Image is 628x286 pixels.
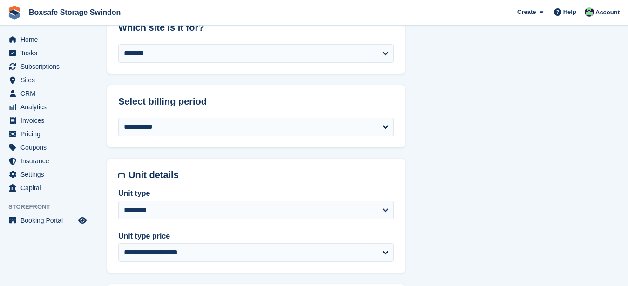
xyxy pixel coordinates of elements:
a: Boxsafe Storage Swindon [25,5,124,20]
a: menu [5,60,88,73]
a: menu [5,47,88,60]
a: menu [5,73,88,86]
a: menu [5,87,88,100]
span: CRM [20,87,76,100]
span: Pricing [20,127,76,140]
span: Storefront [8,202,93,212]
img: Kim Virabi [585,7,594,17]
span: Invoices [20,114,76,127]
a: menu [5,114,88,127]
span: Coupons [20,141,76,154]
span: Settings [20,168,76,181]
span: Home [20,33,76,46]
span: Analytics [20,100,76,113]
span: Sites [20,73,76,86]
span: Booking Portal [20,214,76,227]
a: menu [5,154,88,167]
h2: Select billing period [118,96,394,107]
span: Capital [20,181,76,194]
span: Create [517,7,536,17]
label: Unit type price [118,231,394,242]
label: Unit type [118,188,394,199]
a: menu [5,141,88,154]
span: Help [563,7,576,17]
a: menu [5,127,88,140]
img: stora-icon-8386f47178a22dfd0bd8f6a31ec36ba5ce8667c1dd55bd0f319d3a0aa187defe.svg [7,6,21,20]
span: Insurance [20,154,76,167]
a: menu [5,168,88,181]
h2: Which site is it for? [118,22,394,33]
img: unit-details-icon-595b0c5c156355b767ba7b61e002efae458ec76ed5ec05730b8e856ff9ea34a9.svg [118,170,125,180]
a: menu [5,33,88,46]
span: Tasks [20,47,76,60]
a: menu [5,214,88,227]
a: menu [5,100,88,113]
a: menu [5,181,88,194]
span: Subscriptions [20,60,76,73]
span: Account [595,8,620,17]
h2: Unit details [128,170,394,180]
a: Preview store [77,215,88,226]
